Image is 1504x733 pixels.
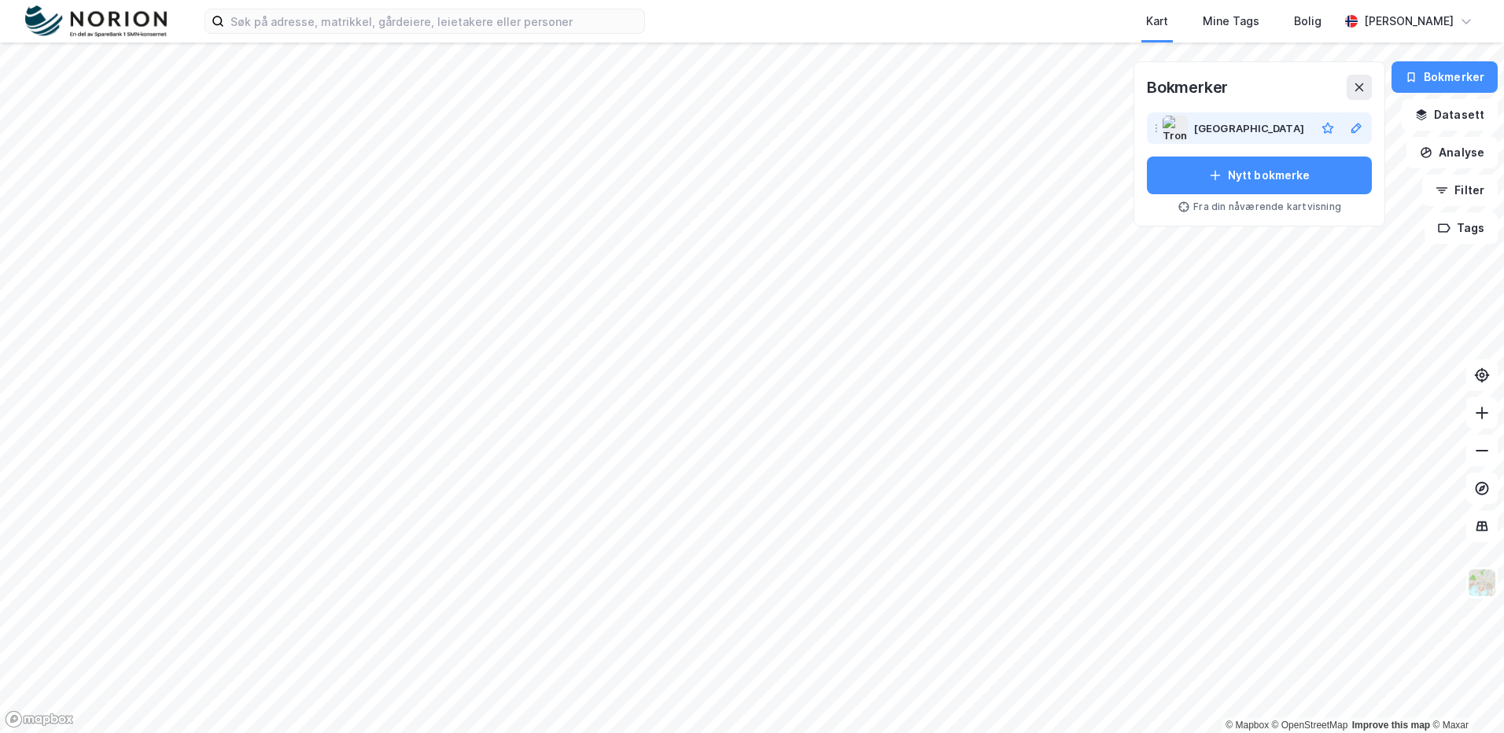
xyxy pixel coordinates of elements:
div: [GEOGRAPHIC_DATA] [1194,119,1304,138]
button: Datasett [1402,99,1498,131]
button: Filter [1422,175,1498,206]
img: norion-logo.80e7a08dc31c2e691866.png [25,6,167,38]
button: Tags [1425,212,1498,244]
a: Mapbox [1226,720,1269,731]
a: Improve this map [1352,720,1430,731]
img: Trondheim [1163,116,1188,141]
a: OpenStreetMap [1272,720,1348,731]
div: Mine Tags [1203,12,1259,31]
div: Fra din nåværende kartvisning [1147,201,1372,213]
div: Bolig [1294,12,1322,31]
div: Bokmerker [1147,75,1228,100]
iframe: Chat Widget [1425,657,1504,733]
input: Søk på adresse, matrikkel, gårdeiere, leietakere eller personer [224,9,644,33]
button: Analyse [1406,137,1498,168]
a: Mapbox homepage [5,710,74,728]
div: Kart [1146,12,1168,31]
div: [PERSON_NAME] [1364,12,1454,31]
img: Z [1467,568,1497,598]
button: Bokmerker [1392,61,1498,93]
div: Kontrollprogram for chat [1425,657,1504,733]
button: Nytt bokmerke [1147,157,1372,194]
